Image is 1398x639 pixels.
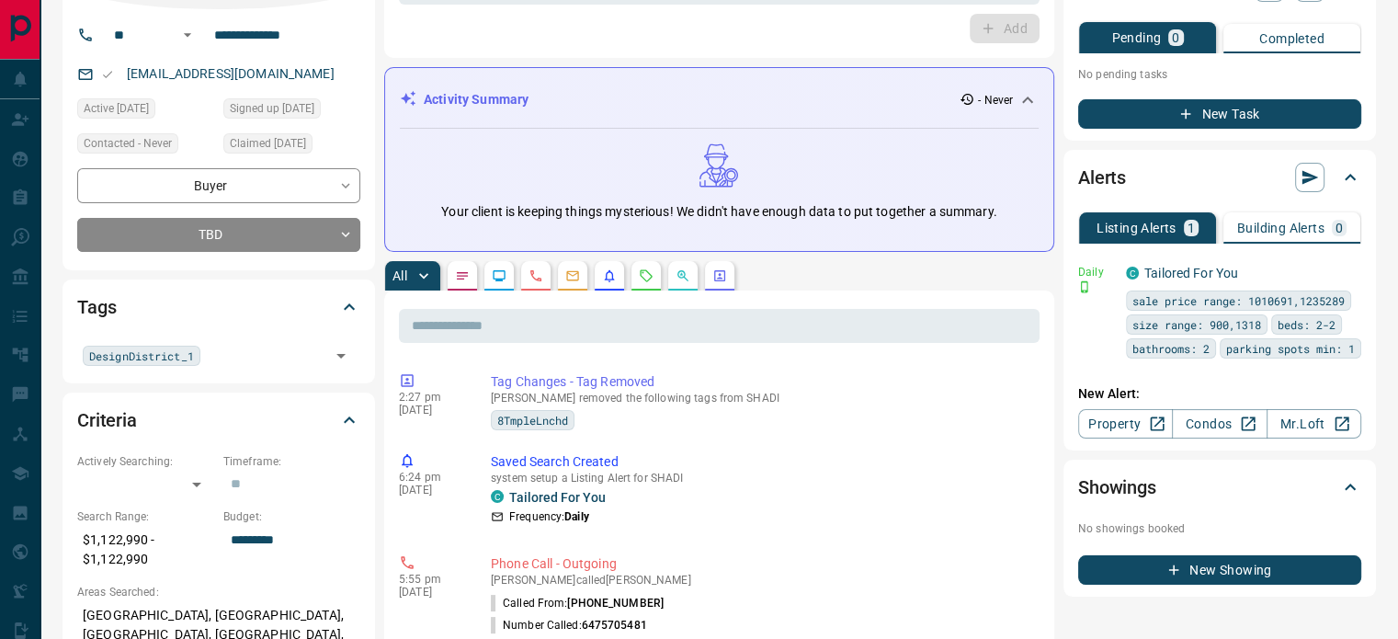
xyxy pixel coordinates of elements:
p: Phone Call - Outgoing [491,554,1032,574]
p: [DATE] [399,404,463,416]
p: Tag Changes - Tag Removed [491,372,1032,392]
button: Open [328,343,354,369]
p: Daily [1078,264,1115,280]
p: Number Called: [491,617,647,633]
svg: Agent Actions [712,268,727,283]
p: - Never [978,92,1013,108]
p: 1 [1188,222,1195,234]
p: [DATE] [399,586,463,599]
p: Areas Searched: [77,584,360,600]
svg: Opportunities [676,268,690,283]
a: [EMAIL_ADDRESS][DOMAIN_NAME] [127,66,335,81]
h2: Criteria [77,405,137,435]
p: Listing Alerts [1097,222,1176,234]
p: All [392,269,407,282]
h2: Showings [1078,473,1156,502]
p: Completed [1259,32,1324,45]
p: Actively Searching: [77,453,214,470]
a: Tailored For You [1144,266,1238,280]
p: system setup a Listing Alert for SHADI [491,472,1032,485]
span: size range: 900,1318 [1132,315,1261,334]
p: Search Range: [77,508,214,525]
p: Frequency: [509,508,589,525]
div: Showings [1078,465,1361,509]
div: Criteria [77,398,360,442]
a: Property [1078,409,1173,439]
button: Open [176,24,199,46]
div: Alerts [1078,155,1361,200]
p: Your client is keeping things mysterious! We didn't have enough data to put together a summary. [441,202,996,222]
h2: Alerts [1078,163,1126,192]
span: Contacted - Never [84,134,172,153]
a: Tailored For You [509,490,606,505]
p: Called From: [491,595,664,611]
p: Budget: [223,508,360,525]
a: Mr.Loft [1267,409,1361,439]
span: Claimed [DATE] [230,134,306,153]
h2: Tags [77,292,116,322]
div: Buyer [77,168,360,202]
a: Condos [1172,409,1267,439]
p: New Alert: [1078,384,1361,404]
p: Building Alerts [1237,222,1324,234]
p: No showings booked [1078,520,1361,537]
svg: Emails [565,268,580,283]
p: $1,122,990 - $1,122,990 [77,525,214,575]
svg: Calls [529,268,543,283]
div: Sat Sep 18 2021 [77,98,214,124]
svg: Requests [639,268,654,283]
div: condos.ca [1126,267,1139,280]
span: Signed up [DATE] [230,99,314,118]
div: Tags [77,285,360,329]
p: [PERSON_NAME] removed the following tags from SHADI [491,392,1032,405]
svg: Lead Browsing Activity [492,268,506,283]
svg: Email Valid [101,68,114,81]
p: 0 [1172,31,1179,44]
p: Pending [1111,31,1161,44]
div: Activity Summary- Never [400,83,1039,117]
div: TBD [77,218,360,252]
div: condos.ca [491,490,504,503]
div: Wed Jan 22 2020 [223,133,360,159]
p: 6:24 pm [399,471,463,484]
p: 0 [1335,222,1343,234]
button: New Task [1078,99,1361,129]
span: beds: 2-2 [1278,315,1335,334]
span: 6475705481 [582,619,647,632]
strong: Daily [564,510,589,523]
svg: Push Notification Only [1078,280,1091,293]
p: [PERSON_NAME] called [PERSON_NAME] [491,574,1032,587]
p: 2:27 pm [399,391,463,404]
svg: Listing Alerts [602,268,617,283]
p: [DATE] [399,484,463,496]
p: Saved Search Created [491,452,1032,472]
span: DesignDistrict_1 [89,347,194,365]
p: Activity Summary [424,90,529,109]
span: bathrooms: 2 [1132,339,1210,358]
div: Mon Nov 05 2018 [223,98,360,124]
svg: Notes [455,268,470,283]
p: No pending tasks [1078,61,1361,88]
p: Timeframe: [223,453,360,470]
button: New Showing [1078,555,1361,585]
p: 5:55 pm [399,573,463,586]
span: sale price range: 1010691,1235289 [1132,291,1345,310]
span: 8TmpleLnchd [497,411,568,429]
span: [PHONE_NUMBER] [567,597,664,610]
span: parking spots min: 1 [1226,339,1355,358]
span: Active [DATE] [84,99,149,118]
